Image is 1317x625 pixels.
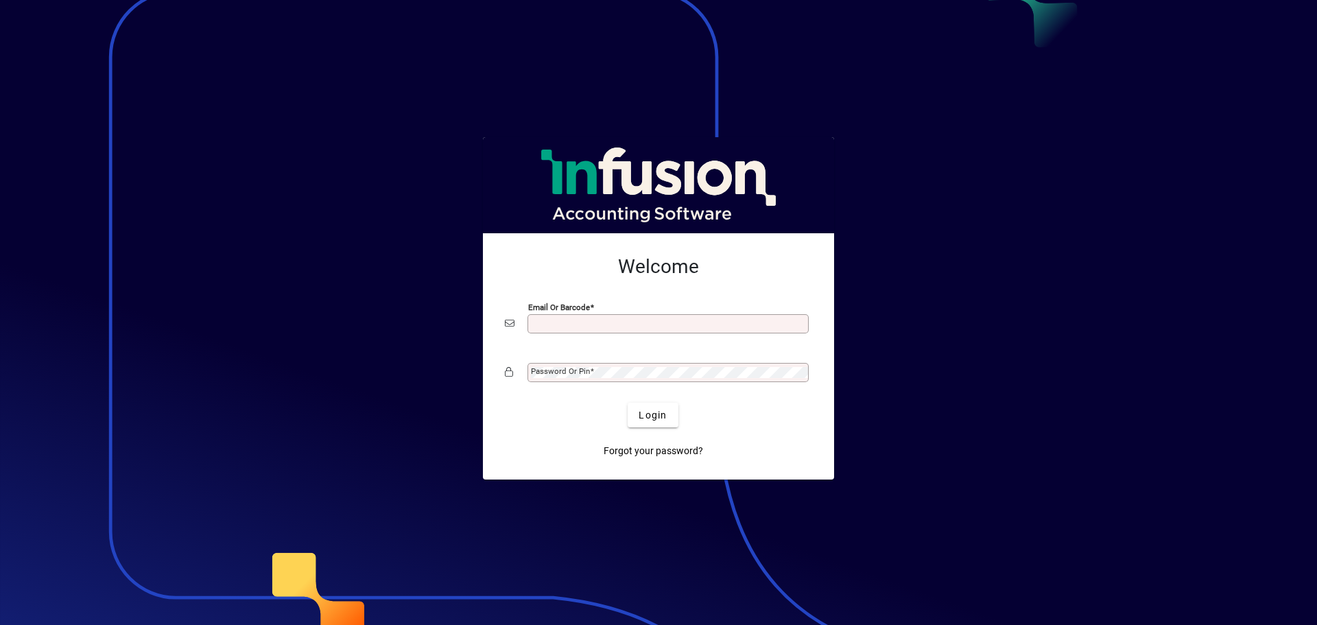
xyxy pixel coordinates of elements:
[628,403,678,427] button: Login
[639,408,667,423] span: Login
[528,303,590,312] mat-label: Email or Barcode
[604,444,703,458] span: Forgot your password?
[598,438,709,463] a: Forgot your password?
[531,366,590,376] mat-label: Password or Pin
[505,255,812,279] h2: Welcome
